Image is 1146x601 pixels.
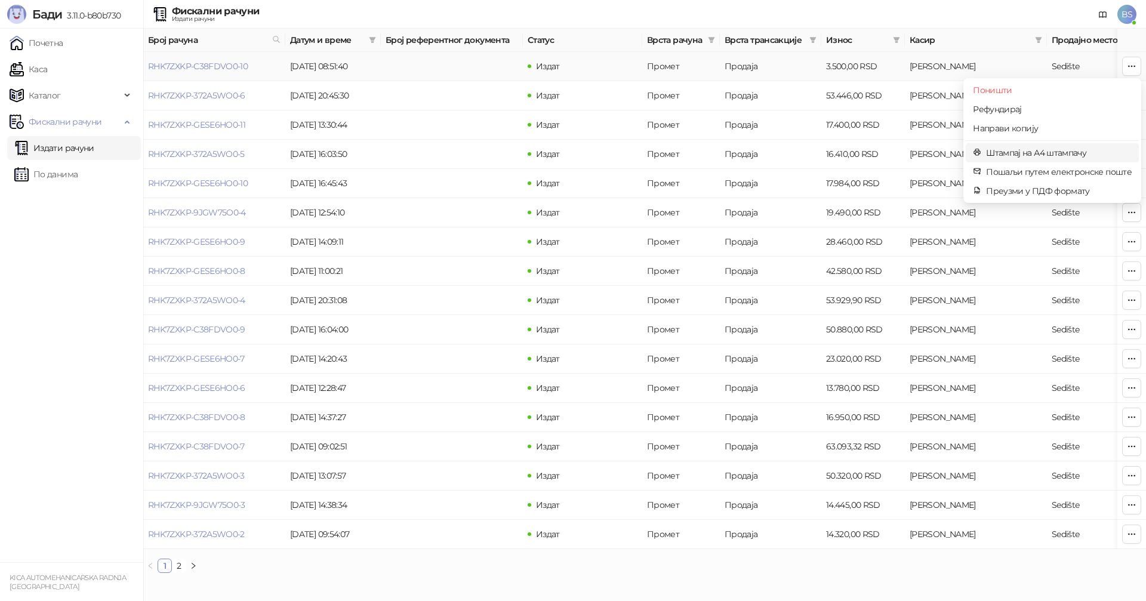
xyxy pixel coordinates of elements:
[821,169,905,198] td: 17.984,00 RSD
[720,403,821,432] td: Продаја
[821,257,905,286] td: 42.580,00 RSD
[148,470,245,481] a: RHK7ZXKP-372A5WO0-3
[720,198,821,227] td: Продаја
[143,559,158,573] li: Претходна страна
[536,412,560,423] span: Издат
[986,146,1132,159] span: Штампај на А4 штампачу
[720,491,821,520] td: Продаја
[186,559,201,573] button: right
[14,136,94,160] a: Издати рачуни
[821,198,905,227] td: 19.490,00 RSD
[720,140,821,169] td: Продаја
[642,81,720,110] td: Промет
[143,461,285,491] td: RHK7ZXKP-372A5WO0-3
[148,178,248,189] a: RHK7ZXKP-GESE6HO0-10
[143,344,285,374] td: RHK7ZXKP-GESE6HO0-7
[148,295,245,306] a: RHK7ZXKP-372A5WO0-4
[720,257,821,286] td: Продаја
[285,403,381,432] td: [DATE] 14:37:27
[910,33,1030,47] span: Касир
[986,165,1132,178] span: Пошаљи путем електронске поште
[29,110,101,134] span: Фискални рачуни
[190,562,197,569] span: right
[148,266,245,276] a: RHK7ZXKP-GESE6HO0-8
[148,353,245,364] a: RHK7ZXKP-GESE6HO0-7
[158,559,171,572] a: 1
[826,33,888,47] span: Износ
[905,520,1047,549] td: Boban Seočanac
[725,33,805,47] span: Врста трансакције
[706,31,717,49] span: filter
[642,29,720,52] th: Врста рачуна
[143,52,285,81] td: RHK7ZXKP-C38FDVO0-10
[285,169,381,198] td: [DATE] 16:45:43
[285,110,381,140] td: [DATE] 13:30:44
[720,81,821,110] td: Продаја
[148,90,245,101] a: RHK7ZXKP-372A5WO0-6
[642,198,720,227] td: Промет
[172,7,259,16] div: Фискални рачуни
[148,119,245,130] a: RHK7ZXKP-GESE6HO0-11
[973,103,1132,116] span: Рефундирај
[642,432,720,461] td: Промет
[148,500,245,510] a: RHK7ZXKP-9JGW75O0-3
[905,461,1047,491] td: Boban Seočanac
[143,403,285,432] td: RHK7ZXKP-C38FDVO0-8
[285,81,381,110] td: [DATE] 20:45:30
[720,344,821,374] td: Продаја
[720,227,821,257] td: Продаја
[143,29,285,52] th: Број рачуна
[536,119,560,130] span: Издат
[821,403,905,432] td: 16.950,00 RSD
[536,266,560,276] span: Издат
[285,315,381,344] td: [DATE] 16:04:00
[285,227,381,257] td: [DATE] 14:09:11
[285,491,381,520] td: [DATE] 14:38:34
[143,315,285,344] td: RHK7ZXKP-C38FDVO0-9
[143,374,285,403] td: RHK7ZXKP-GESE6HO0-6
[893,36,900,44] span: filter
[973,84,1132,97] span: Поништи
[642,52,720,81] td: Промет
[905,198,1047,227] td: Boban Seočanac
[536,470,560,481] span: Издат
[143,227,285,257] td: RHK7ZXKP-GESE6HO0-9
[369,36,376,44] span: filter
[821,491,905,520] td: 14.445,00 RSD
[821,432,905,461] td: 63.093,32 RSD
[143,257,285,286] td: RHK7ZXKP-GESE6HO0-8
[821,110,905,140] td: 17.400,00 RSD
[647,33,703,47] span: Врста рачуна
[642,461,720,491] td: Промет
[148,149,245,159] a: RHK7ZXKP-372A5WO0-5
[143,559,158,573] button: left
[143,432,285,461] td: RHK7ZXKP-C38FDVO0-7
[143,520,285,549] td: RHK7ZXKP-372A5WO0-2
[143,81,285,110] td: RHK7ZXKP-372A5WO0-6
[536,61,560,72] span: Издат
[285,140,381,169] td: [DATE] 16:03:50
[708,36,715,44] span: filter
[143,198,285,227] td: RHK7ZXKP-9JGW75O0-4
[905,491,1047,520] td: Boban Seočanac
[720,374,821,403] td: Продаја
[905,315,1047,344] td: Boban Seočanac
[720,432,821,461] td: Продаја
[986,184,1132,198] span: Преузми у ПДФ формату
[720,169,821,198] td: Продаја
[523,29,642,52] th: Статус
[642,520,720,549] td: Промет
[32,7,62,21] span: Бади
[809,36,817,44] span: filter
[10,31,63,55] a: Почетна
[720,315,821,344] td: Продаја
[642,257,720,286] td: Промет
[905,286,1047,315] td: Boban Seočanac
[536,236,560,247] span: Издат
[7,5,26,24] img: Logo
[536,149,560,159] span: Издат
[143,110,285,140] td: RHK7ZXKP-GESE6HO0-11
[905,257,1047,286] td: Boban Seočanac
[905,140,1047,169] td: Boban Seočanac
[905,110,1047,140] td: Boban Seočanac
